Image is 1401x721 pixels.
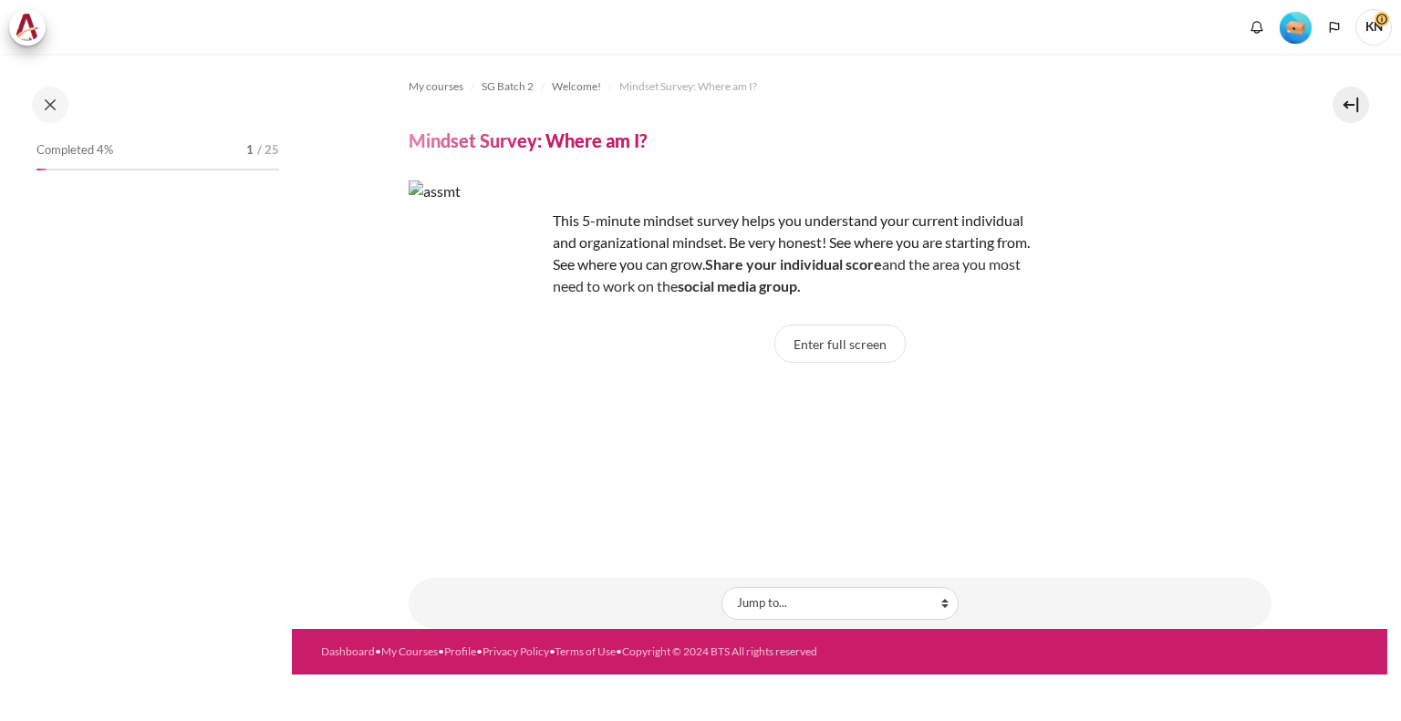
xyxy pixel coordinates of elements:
strong: Share your individual score [705,255,882,273]
strong: social media group. [678,277,801,294]
img: Architeck [15,14,40,41]
span: Mindset Survey: Where am I? [619,78,757,95]
a: Mindset Survey: Where am I? [619,76,757,98]
a: Copyright © 2024 BTS All rights reserved [622,644,817,658]
span: My courses [409,78,463,95]
span: n the [646,277,801,294]
a: Welcome! [552,76,601,98]
nav: Navigation bar [409,72,1271,101]
span: / 25 [257,141,279,160]
div: Level #1 [1280,10,1312,44]
a: My courses [409,76,463,98]
a: Level #1 [1272,10,1319,44]
p: This 5-minute mindset survey helps you understand your current individual and organizational mind... [409,210,1047,297]
section: Content [292,54,1387,629]
span: SG Batch 2 [482,78,534,95]
a: Terms of Use [555,644,616,658]
span: and the area you most need to work o [553,255,1021,294]
span: Welcome! [552,78,601,95]
img: assmt [409,180,545,317]
div: 4% [36,169,47,170]
button: Enter full screen [774,324,906,363]
iframe: Mindset Survey: Where am I? [703,381,977,518]
span: KN [1355,9,1392,46]
a: SG Batch 2 [482,76,534,98]
button: Languages [1321,14,1348,41]
div: Show notification window with no new notifications [1243,14,1271,41]
a: My Courses [381,644,438,658]
h4: Mindset Survey: Where am I? [409,129,647,152]
a: Dashboard [321,644,375,658]
span: 1 [246,141,254,160]
a: User menu [1355,9,1392,46]
a: Profile [444,644,476,658]
img: Level #1 [1280,12,1312,44]
a: Privacy Policy [483,644,549,658]
span: Completed 4% [36,141,113,160]
a: Architeck Architeck [9,9,55,46]
div: • • • • • [321,644,889,660]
